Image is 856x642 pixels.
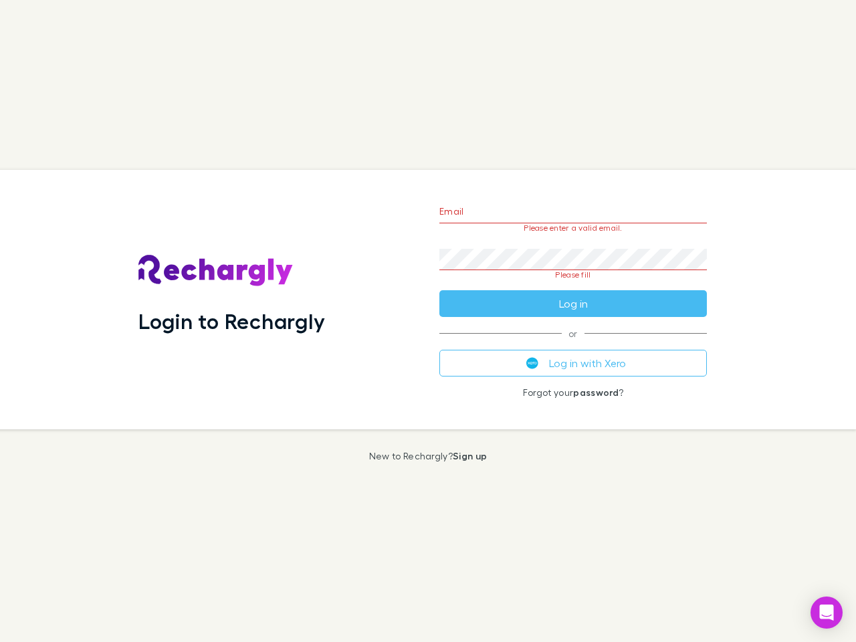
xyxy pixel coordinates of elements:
img: Rechargly's Logo [138,255,294,287]
a: password [573,387,619,398]
p: Please fill [439,270,707,280]
h1: Login to Rechargly [138,308,325,334]
a: Sign up [453,450,487,461]
img: Xero's logo [526,357,538,369]
span: or [439,333,707,334]
div: Open Intercom Messenger [811,597,843,629]
p: Please enter a valid email. [439,223,707,233]
button: Log in [439,290,707,317]
p: New to Rechargly? [369,451,488,461]
p: Forgot your ? [439,387,707,398]
button: Log in with Xero [439,350,707,377]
